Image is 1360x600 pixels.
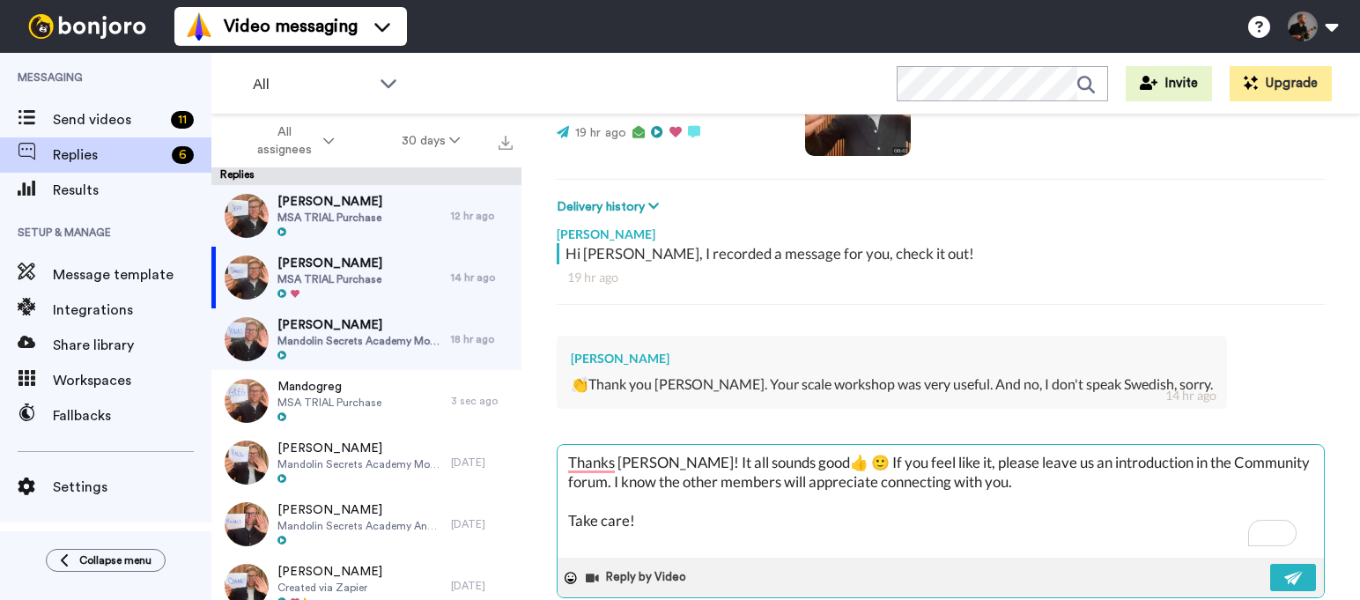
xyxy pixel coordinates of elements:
a: MandogregMSA TRIAL Purchase3 sec ago [211,370,521,432]
span: Collapse menu [79,553,152,567]
a: [PERSON_NAME]MSA TRIAL Purchase14 hr ago [211,247,521,308]
div: Hi [PERSON_NAME], I recorded a message for you, check it out! [565,243,1320,264]
div: 14 hr ago [1165,387,1216,404]
span: Workspaces [53,370,211,391]
span: Message template [53,264,211,285]
button: 30 days [368,125,494,157]
div: Replies [211,167,521,185]
span: Video messaging [224,14,358,39]
span: [PERSON_NAME] [277,255,382,272]
span: Mandolin Secrets Academy Monthly [277,457,442,471]
span: MSA TRIAL Purchase [277,211,382,225]
span: Results [53,180,211,201]
img: bj-logo-header-white.svg [21,14,153,39]
button: Export all results that match these filters now. [493,128,518,154]
div: 12 hr ago [451,209,513,223]
button: Invite [1126,66,1212,101]
img: f0dec613-d806-49d7-92fd-c1a323894636-thumb.jpg [225,441,269,485]
div: 19 hr ago [567,269,1314,286]
span: Fallbacks [53,405,211,426]
span: [PERSON_NAME] [277,193,382,211]
button: Delivery history [557,197,664,217]
a: [PERSON_NAME]MSA TRIAL Purchase12 hr ago [211,185,521,247]
div: [PERSON_NAME] [571,350,1213,367]
span: 19 hr ago [575,127,626,139]
span: Settings [53,477,211,498]
span: Send videos [53,109,164,130]
div: [DATE] [451,456,513,470]
span: Created via Zapier [277,581,382,595]
div: 👏Thank you [PERSON_NAME]. Your scale workshop was very useful. And no, I don't speak Swedish, sorry. [571,374,1213,395]
img: 14e53cb9-0690-42f2-9342-abfd9595773c-thumb.jpg [225,502,269,546]
div: 3 sec ago [451,394,513,408]
span: Share library [53,335,211,356]
img: export.svg [499,136,513,150]
img: vm-color.svg [185,12,213,41]
span: Mandolin Secrets Academy Annual [277,519,442,533]
textarea: To enrich screen reader interactions, please activate Accessibility in Grammarly extension settings [558,445,1324,558]
span: Mandogreg [277,378,381,396]
img: 898829c5-7b89-4dd5-b077-2ba764afe4aa-thumb.jpg [225,194,269,238]
button: Reply by Video [584,565,691,591]
div: 6 [172,146,194,164]
div: 14 hr ago [451,270,513,285]
button: Collapse menu [46,549,166,572]
span: All [253,74,371,95]
span: Integrations [53,300,211,321]
a: [PERSON_NAME]Mandolin Secrets Academy Monthly[DATE] [211,432,521,493]
button: All assignees [215,116,368,166]
div: [PERSON_NAME] [557,217,1325,243]
span: [PERSON_NAME] [277,501,442,519]
span: MSA TRIAL Purchase [277,272,382,286]
a: [PERSON_NAME]Mandolin Secrets Academy Annual[DATE] [211,493,521,555]
img: 6e1d5c96-7415-4f10-8361-ba1540be74a3-thumb.jpg [225,317,269,361]
div: [DATE] [451,579,513,593]
img: 9c6d6266-5162-4e65-96d3-c1c5524758d1-thumb.jpg [225,256,269,300]
img: a058e5f9-befd-4e0f-942f-3b999e859f99-thumb.jpg [225,379,269,423]
div: 18 hr ago [451,332,513,346]
span: [PERSON_NAME] [277,316,442,334]
span: Replies [53,144,165,166]
span: MSA TRIAL Purchase [277,396,381,410]
span: Mandolin Secrets Academy Monthly [277,334,442,348]
img: send-white.svg [1284,571,1304,585]
span: [PERSON_NAME] [277,440,442,457]
div: 11 [171,111,194,129]
button: Upgrade [1230,66,1332,101]
a: [PERSON_NAME]Mandolin Secrets Academy Monthly18 hr ago [211,308,521,370]
div: [DATE] [451,517,513,531]
span: [PERSON_NAME] [277,563,382,581]
span: All assignees [248,123,320,159]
